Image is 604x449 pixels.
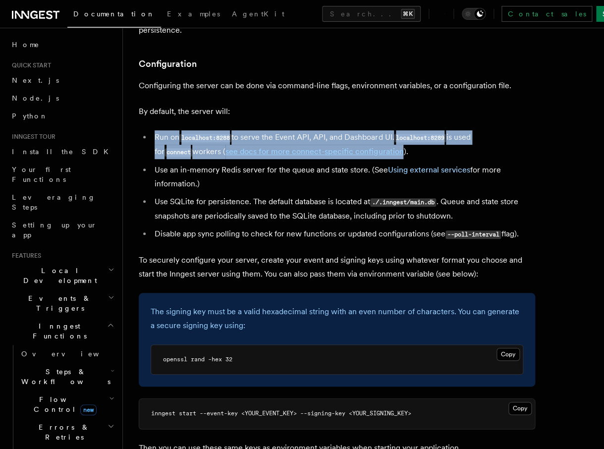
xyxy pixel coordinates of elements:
a: Your first Functions [8,161,116,188]
code: localhost:8289 [394,134,446,142]
span: Overview [21,350,123,358]
code: connect [165,148,192,157]
button: Search...⌘K [322,6,421,22]
span: openssl rand -hex 32 [163,356,232,363]
li: Disable app sync polling to check for new functions or updated configurations (see flag). [152,227,535,241]
a: Leveraging Steps [8,188,116,216]
span: Leveraging Steps [12,193,96,211]
li: Use an in-memory Redis server for the queue and state store. (See for more information.) [152,163,535,191]
button: Errors & Retries [17,418,116,446]
span: Setting up your app [12,221,97,239]
span: Examples [167,10,220,18]
code: --poll-interval [445,230,501,239]
span: Next.js [12,76,59,84]
span: Features [8,252,41,260]
a: see docs for more connect-specific configuration [225,147,403,156]
span: Local Development [8,266,108,285]
span: Steps & Workflows [17,367,110,387]
a: Python [8,107,116,125]
a: Using external services [388,165,470,174]
span: Home [12,40,40,50]
span: Node.js [12,94,59,102]
span: Install the SDK [12,148,114,156]
a: Setting up your app [8,216,116,244]
span: inngest start --event-key <YOUR_EVENT_KEY> --signing-key <YOUR_SIGNING_KEY> [151,410,411,417]
span: Errors & Retries [17,422,108,442]
span: Inngest Functions [8,321,107,341]
kbd: ⌘K [401,9,415,19]
a: Configuration [139,57,197,71]
a: Home [8,36,116,54]
button: Toggle dark mode [462,8,486,20]
p: To securely configure your server, create your event and signing keys using whatever format you c... [139,253,535,281]
span: new [80,404,97,415]
span: Your first Functions [12,166,71,183]
a: Node.js [8,89,116,107]
span: Quick start [8,61,51,69]
span: Inngest tour [8,133,55,141]
code: ./.inngest/main.db [370,198,436,207]
code: localhost:8288 [179,134,231,142]
p: The signing key must be a valid hexadecimal string with an even number of characters. You can gen... [151,305,523,333]
button: Flow Controlnew [17,391,116,418]
p: By default, the server will: [139,105,535,118]
button: Local Development [8,262,116,289]
p: Configuring the server can be done via command-line flags, environment variables, or a configurat... [139,79,535,93]
a: Overview [17,345,116,363]
span: Documentation [73,10,155,18]
a: Next.js [8,71,116,89]
span: AgentKit [232,10,284,18]
a: Examples [161,3,226,27]
a: Documentation [67,3,161,28]
span: Flow Control [17,394,109,414]
li: Run on to serve the Event API, API, and Dashboard UI. is used for workers ( ). [152,130,535,159]
button: Copy [496,348,520,361]
li: Use SQLite for persistence. The default database is located at . Queue and state store snapshots ... [152,195,535,223]
button: Copy [508,402,532,415]
button: Steps & Workflows [17,363,116,391]
button: Events & Triggers [8,289,116,317]
span: Python [12,112,48,120]
a: Contact sales [501,6,592,22]
span: Events & Triggers [8,293,108,313]
a: AgentKit [226,3,290,27]
button: Inngest Functions [8,317,116,345]
a: Install the SDK [8,143,116,161]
